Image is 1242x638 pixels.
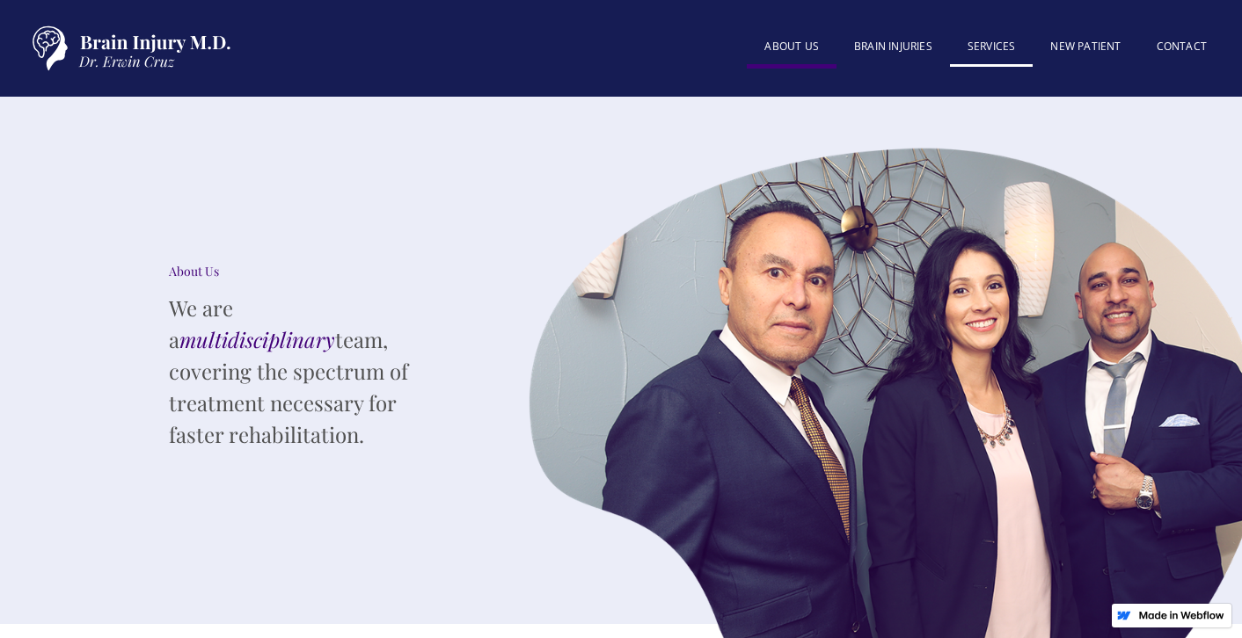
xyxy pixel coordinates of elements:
a: home [18,18,237,79]
a: New patient [1033,29,1138,64]
img: Made in Webflow [1138,611,1224,620]
em: multidisciplinary [179,325,335,353]
a: SERVICES [950,29,1034,67]
div: About Us [169,263,433,280]
p: We are a team, covering the spectrum of treatment necessary for faster rehabilitation. [169,292,433,450]
a: BRAIN INJURIES [837,29,950,64]
a: About US [747,29,837,69]
a: Contact [1139,29,1224,64]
